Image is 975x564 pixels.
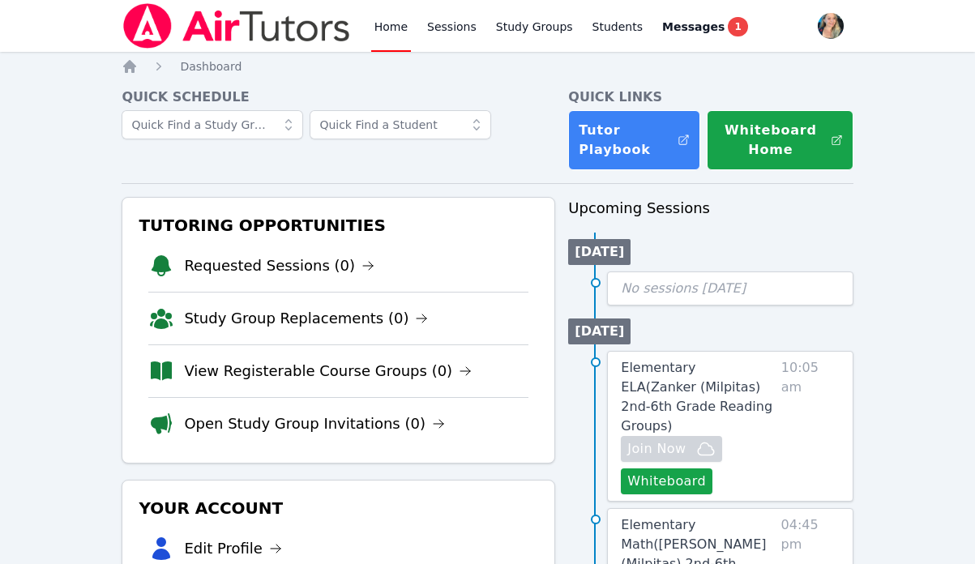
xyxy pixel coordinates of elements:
a: Elementary ELA(Zanker (Milpitas) 2nd-6th Grade Reading Groups) [621,358,774,436]
span: No sessions [DATE] [621,280,746,296]
button: Whiteboard [621,468,712,494]
span: Messages [662,19,725,35]
a: Requested Sessions (0) [184,254,374,277]
input: Quick Find a Study Group [122,110,303,139]
h3: Your Account [135,493,541,523]
li: [DATE] [568,239,631,265]
a: Edit Profile [184,537,282,560]
button: Join Now [621,436,721,462]
li: [DATE] [568,318,631,344]
h3: Upcoming Sessions [568,197,853,220]
span: 10:05 am [781,358,840,494]
span: Join Now [627,439,686,459]
span: Dashboard [180,60,242,73]
input: Quick Find a Student [310,110,491,139]
button: Whiteboard Home [707,110,853,170]
a: Dashboard [180,58,242,75]
span: Elementary ELA ( Zanker (Milpitas) 2nd-6th Grade Reading Groups ) [621,360,772,434]
img: Air Tutors [122,3,351,49]
a: Study Group Replacements (0) [184,307,428,330]
span: 1 [728,17,747,36]
h3: Tutoring Opportunities [135,211,541,240]
nav: Breadcrumb [122,58,853,75]
a: View Registerable Course Groups (0) [184,360,472,382]
a: Tutor Playbook [568,110,700,170]
h4: Quick Schedule [122,88,555,107]
a: Open Study Group Invitations (0) [184,412,445,435]
h4: Quick Links [568,88,853,107]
